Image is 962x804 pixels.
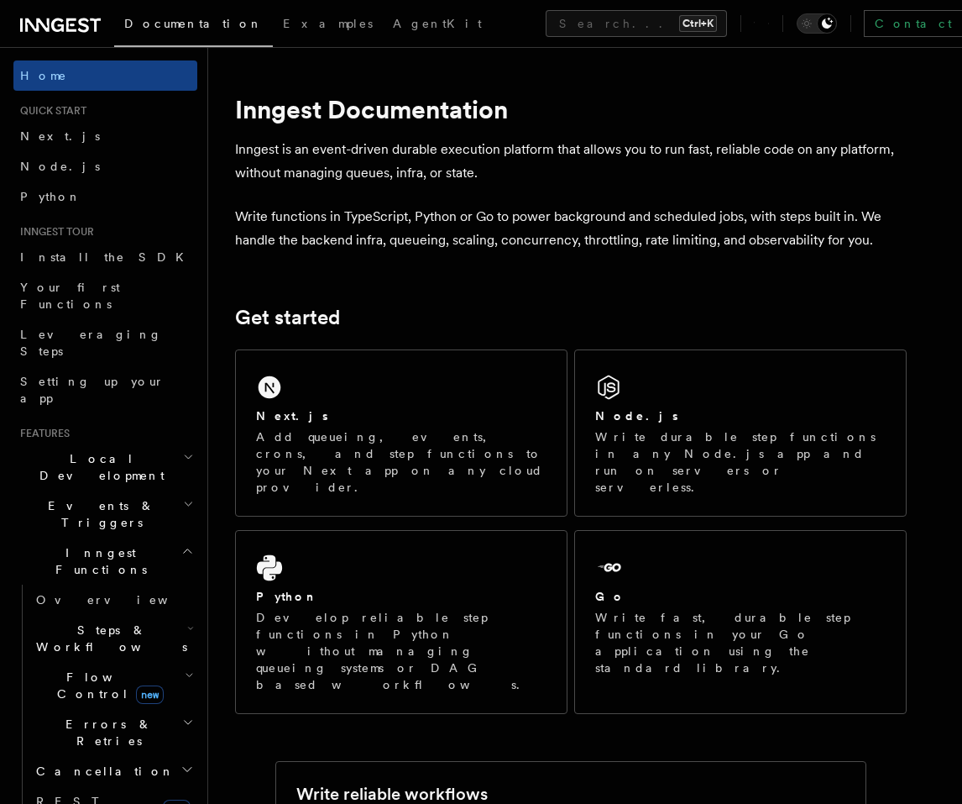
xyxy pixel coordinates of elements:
h2: Node.js [595,407,678,424]
a: Home [13,60,197,91]
a: Python [13,181,197,212]
button: Errors & Retries [29,709,197,756]
a: Your first Functions [13,272,197,319]
span: Overview [36,593,209,607]
a: GoWrite fast, durable step functions in your Go application using the standard library. [574,530,907,714]
h2: Go [595,588,625,605]
button: Toggle dark mode [797,13,837,34]
a: Next.js [13,121,197,151]
a: Install the SDK [13,242,197,272]
span: Your first Functions [20,281,120,311]
button: Events & Triggers [13,491,197,538]
span: Examples [283,17,373,30]
p: Write durable step functions in any Node.js app and run on servers or serverless. [595,428,886,496]
p: Write functions in TypeScript, Python or Go to power background and scheduled jobs, with steps bu... [235,205,907,252]
a: Node.jsWrite durable step functions in any Node.js app and run on servers or serverless. [574,349,907,517]
a: Documentation [114,5,273,47]
span: Leveraging Steps [20,328,162,358]
button: Steps & Workflows [29,615,197,662]
span: Node.js [20,160,100,173]
span: Events & Triggers [13,497,183,531]
p: Develop reliable step functions in Python without managing queueing systems or DAG based workflows. [256,609,546,693]
h2: Python [256,588,318,605]
h2: Next.js [256,407,328,424]
span: Install the SDK [20,250,194,264]
span: Inngest tour [13,225,94,239]
a: PythonDevelop reliable step functions in Python without managing queueing systems or DAG based wo... [235,530,567,714]
button: Search...Ctrl+K [546,10,727,37]
span: Quick start [13,104,86,118]
button: Cancellation [29,756,197,786]
a: Next.jsAdd queueing, events, crons, and step functions to your Next app on any cloud provider. [235,349,567,517]
a: Setting up your app [13,366,197,413]
span: Python [20,190,81,203]
span: new [136,686,164,704]
button: Inngest Functions [13,538,197,585]
button: Flow Controlnew [29,662,197,709]
p: Write fast, durable step functions in your Go application using the standard library. [595,609,886,676]
p: Inngest is an event-driven durable execution platform that allows you to run fast, reliable code ... [235,138,907,185]
a: Node.js [13,151,197,181]
kbd: Ctrl+K [679,15,717,32]
a: Examples [273,5,383,45]
span: Documentation [124,17,263,30]
span: Flow Control [29,669,185,702]
span: Steps & Workflows [29,622,187,655]
span: AgentKit [393,17,482,30]
span: Home [20,67,67,84]
span: Next.js [20,129,100,143]
span: Features [13,427,70,440]
h1: Inngest Documentation [235,94,907,124]
a: Get started [235,306,340,329]
span: Inngest Functions [13,544,181,578]
a: AgentKit [383,5,492,45]
button: Local Development [13,444,197,491]
span: Cancellation [29,763,175,780]
span: Local Development [13,450,183,484]
span: Setting up your app [20,375,165,405]
span: Errors & Retries [29,716,182,749]
a: Leveraging Steps [13,319,197,366]
p: Add queueing, events, crons, and step functions to your Next app on any cloud provider. [256,428,546,496]
a: Overview [29,585,197,615]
